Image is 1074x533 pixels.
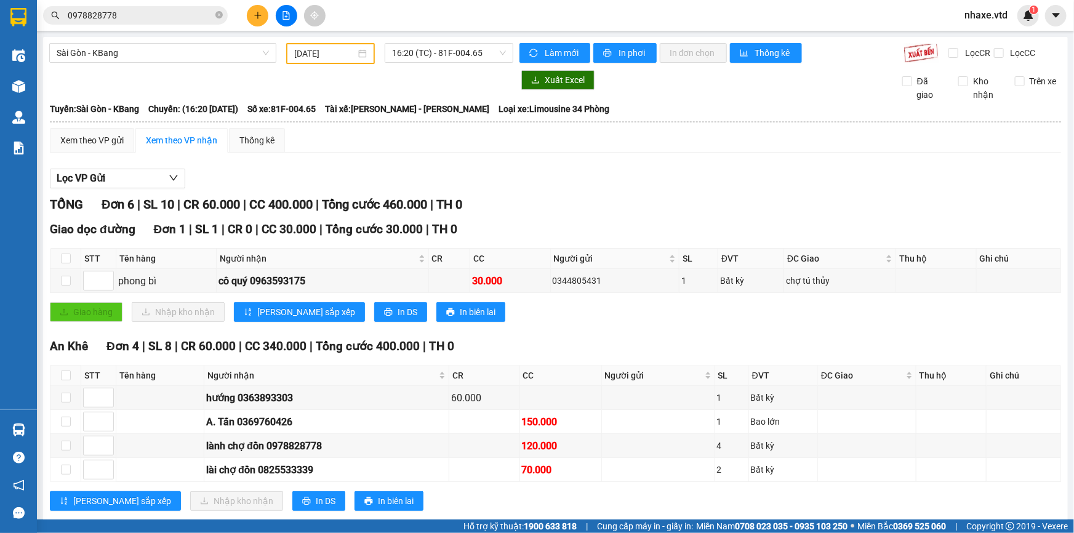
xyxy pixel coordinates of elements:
[522,438,599,454] div: 120.000
[460,305,495,319] span: In biên lai
[522,414,599,430] div: 150.000
[554,252,667,265] span: Người gửi
[215,10,223,22] span: close-circle
[449,366,519,386] th: CR
[597,519,693,533] span: Cung cấp máy in - giấy in:
[68,9,213,22] input: Tìm tên, số ĐT hoặc mã đơn
[529,49,540,58] span: sync
[169,173,178,183] span: down
[282,11,291,20] span: file-add
[247,102,316,116] span: Số xe: 81F-004.65
[749,366,818,386] th: ĐVT
[239,134,275,147] div: Thống kê
[276,5,297,26] button: file-add
[50,222,135,236] span: Giao dọc đường
[398,305,417,319] span: In DS
[206,462,447,478] div: lài chợ đồn 0825533339
[234,302,365,322] button: sort-ascending[PERSON_NAME] sắp xếp
[1023,10,1034,21] img: icon-new-feature
[522,462,599,478] div: 70.000
[751,463,816,476] div: Bất kỳ
[751,415,816,428] div: Bao lớn
[206,414,447,430] div: A. Tấn 0369760426
[57,44,269,62] span: Sài Gòn - KBang
[378,494,414,508] span: In biên lai
[322,197,427,212] span: Tổng cước 460.000
[821,369,904,382] span: ĐC Giao
[426,222,429,236] span: |
[1006,522,1014,531] span: copyright
[12,423,25,436] img: warehouse-icon
[472,273,548,289] div: 30.000
[1051,10,1062,21] span: caret-down
[245,339,307,353] span: CC 340.000
[912,74,949,102] span: Đã giao
[446,308,455,318] span: printer
[13,507,25,519] span: message
[730,43,802,63] button: bar-chartThống kê
[603,49,614,58] span: printer
[319,222,323,236] span: |
[102,197,134,212] span: Đơn 6
[451,390,517,406] div: 60.000
[423,339,426,353] span: |
[436,302,505,322] button: printerIn biên lai
[116,249,217,269] th: Tên hàng
[968,74,1005,102] span: Kho nhận
[132,302,225,322] button: downloadNhập kho nhận
[316,197,319,212] span: |
[429,339,454,353] span: TH 0
[1025,74,1062,88] span: Trên xe
[148,339,172,353] span: SL 8
[787,252,883,265] span: ĐC Giao
[106,339,139,353] span: Đơn 4
[12,80,25,93] img: warehouse-icon
[190,491,283,511] button: downloadNhập kho nhận
[247,5,268,26] button: plus
[189,222,192,236] span: |
[553,274,678,287] div: 0344805431
[851,524,854,529] span: ⚪️
[660,43,727,63] button: In đơn chọn
[137,197,140,212] span: |
[316,494,335,508] span: In DS
[239,339,242,353] span: |
[50,302,122,322] button: uploadGiao hàng
[531,76,540,86] span: download
[715,366,749,386] th: SL
[220,252,416,265] span: Người nhận
[183,197,240,212] span: CR 60.000
[116,366,204,386] th: Tên hàng
[605,369,702,382] span: Người gửi
[355,491,423,511] button: printerIn biên lai
[262,222,316,236] span: CC 30.000
[206,390,447,406] div: hướng 0363893303
[374,302,427,322] button: printerIn DS
[364,497,373,507] span: printer
[718,249,784,269] th: ĐVT
[325,102,489,116] span: Tài xế: [PERSON_NAME] - [PERSON_NAME]
[222,222,225,236] span: |
[1045,5,1067,26] button: caret-down
[50,491,181,511] button: sort-ascending[PERSON_NAME] sắp xếp
[13,452,25,463] span: question-circle
[12,142,25,154] img: solution-icon
[181,339,236,353] span: CR 60.000
[987,366,1061,386] th: Ghi chú
[154,222,186,236] span: Đơn 1
[244,308,252,318] span: sort-ascending
[57,170,105,186] span: Lọc VP Gửi
[392,44,506,62] span: 16:20 (TC) - 81F-004.65
[146,134,217,147] div: Xem theo VP nhận
[249,197,313,212] span: CC 400.000
[955,519,957,533] span: |
[545,46,580,60] span: Làm mới
[254,11,262,20] span: plus
[310,11,319,20] span: aim
[586,519,588,533] span: |
[50,104,139,114] b: Tuyến: Sài Gòn - KBang
[50,339,88,353] span: An Khê
[893,521,946,531] strong: 0369 525 060
[218,273,427,289] div: cô quý 0963593175
[619,46,647,60] span: In phơi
